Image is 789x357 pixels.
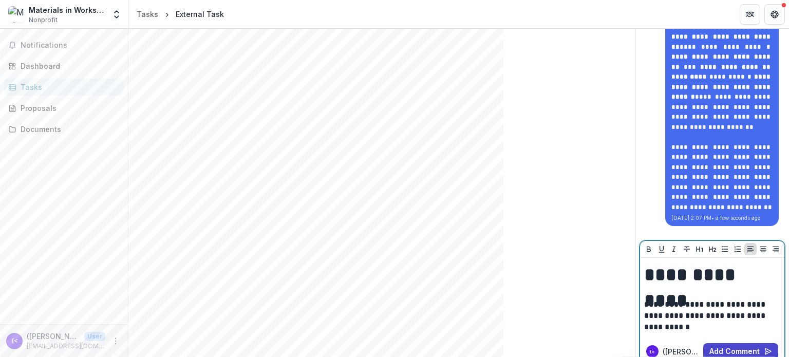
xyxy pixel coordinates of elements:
[671,214,773,222] p: [DATE] 2:07 PM • a few seconds ago
[769,243,782,255] button: Align Right
[764,4,785,25] button: Get Help
[668,243,680,255] button: Italicize
[731,243,744,255] button: Ordered List
[21,41,120,50] span: Notifications
[29,15,58,25] span: Nonprofit
[84,332,105,341] p: User
[4,37,124,53] button: Notifications
[8,6,25,23] img: Materials in Works (M) Sdn Bhd
[133,7,162,22] a: Tasks
[21,124,116,135] div: Documents
[643,243,655,255] button: Bold
[109,335,122,347] button: More
[693,243,706,255] button: Heading 1
[27,342,105,351] p: [EMAIL_ADDRESS][DOMAIN_NAME]
[109,4,124,25] button: Open entity switcher
[21,103,116,114] div: Proposals
[719,243,731,255] button: Bullet List
[4,100,124,117] a: Proposals
[740,4,760,25] button: Partners
[4,58,124,74] a: Dashboard
[663,346,699,357] p: ([PERSON_NAME]
[4,121,124,138] a: Documents
[744,243,757,255] button: Align Left
[133,7,228,22] nav: breadcrumb
[21,61,116,71] div: Dashboard
[655,243,668,255] button: Underline
[21,82,116,92] div: Tasks
[4,79,124,96] a: Tasks
[706,243,719,255] button: Heading 2
[11,337,18,344] div: (John) Ooi Chong Sen <chongsen.ooi@gmail.com>
[27,331,80,342] p: ([PERSON_NAME]) [PERSON_NAME] Sen <[EMAIL_ADDRESS][DOMAIN_NAME]>
[757,243,769,255] button: Align Center
[650,349,655,354] div: (John) Ooi Chong Sen <chongsen.ooi@gmail.com>
[681,243,693,255] button: Strike
[176,9,224,20] div: External Task
[29,5,105,15] div: Materials in Works (M) Sdn Bhd
[137,9,158,20] div: Tasks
